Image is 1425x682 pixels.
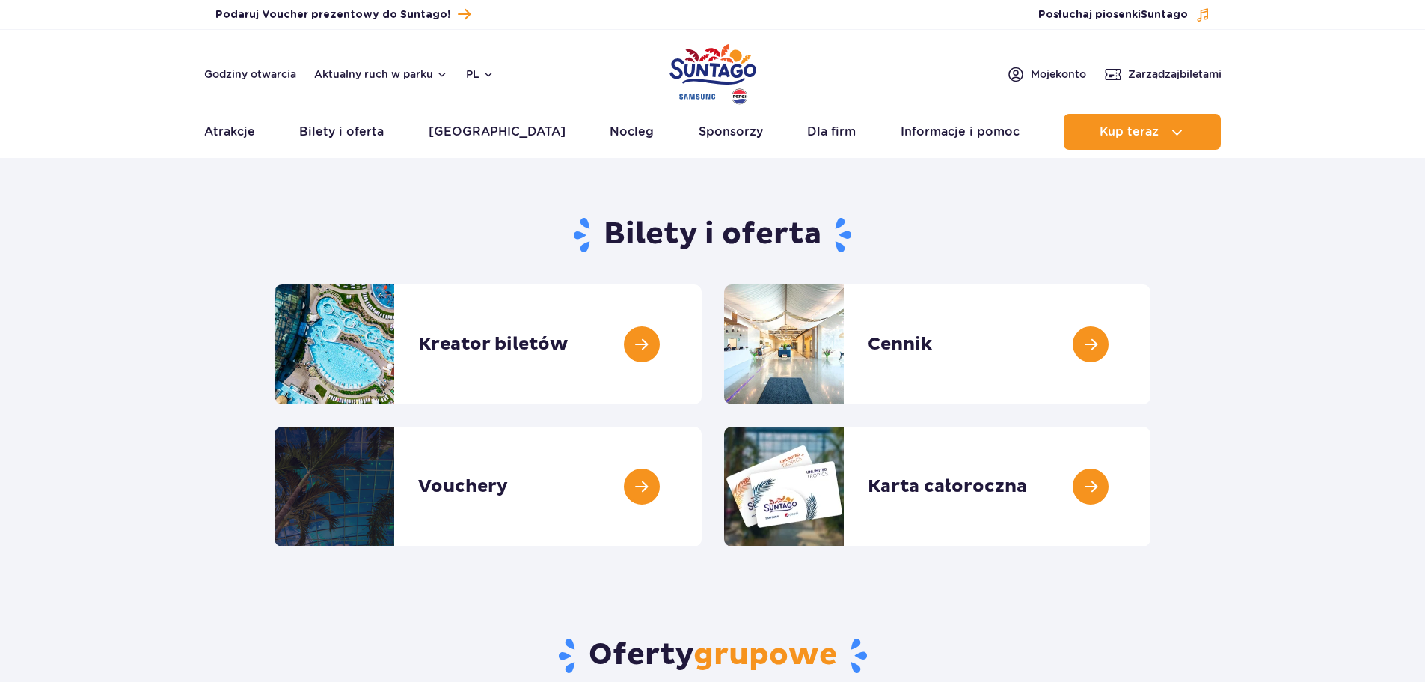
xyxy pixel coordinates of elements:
a: Godziny otwarcia [204,67,296,82]
a: [GEOGRAPHIC_DATA] [429,114,566,150]
a: Podaruj Voucher prezentowy do Suntago! [215,4,471,25]
h1: Bilety i oferta [275,216,1150,255]
a: Park of Poland [669,37,756,106]
button: Kup teraz [1064,114,1221,150]
a: Bilety i oferta [299,114,384,150]
h2: Oferty [275,636,1150,675]
a: Sponsorzy [699,114,763,150]
span: Suntago [1141,10,1188,20]
button: Posłuchaj piosenkiSuntago [1038,7,1210,22]
a: Mojekonto [1007,65,1086,83]
span: Posłuchaj piosenki [1038,7,1188,22]
span: Moje konto [1031,67,1086,82]
a: Informacje i pomoc [901,114,1020,150]
button: Aktualny ruch w parku [314,68,448,80]
a: Nocleg [610,114,654,150]
span: Podaruj Voucher prezentowy do Suntago! [215,7,450,22]
span: grupowe [693,636,837,674]
span: Kup teraz [1100,125,1159,138]
a: Atrakcje [204,114,255,150]
button: pl [466,67,494,82]
a: Dla firm [807,114,856,150]
a: Zarządzajbiletami [1104,65,1222,83]
span: Zarządzaj biletami [1128,67,1222,82]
